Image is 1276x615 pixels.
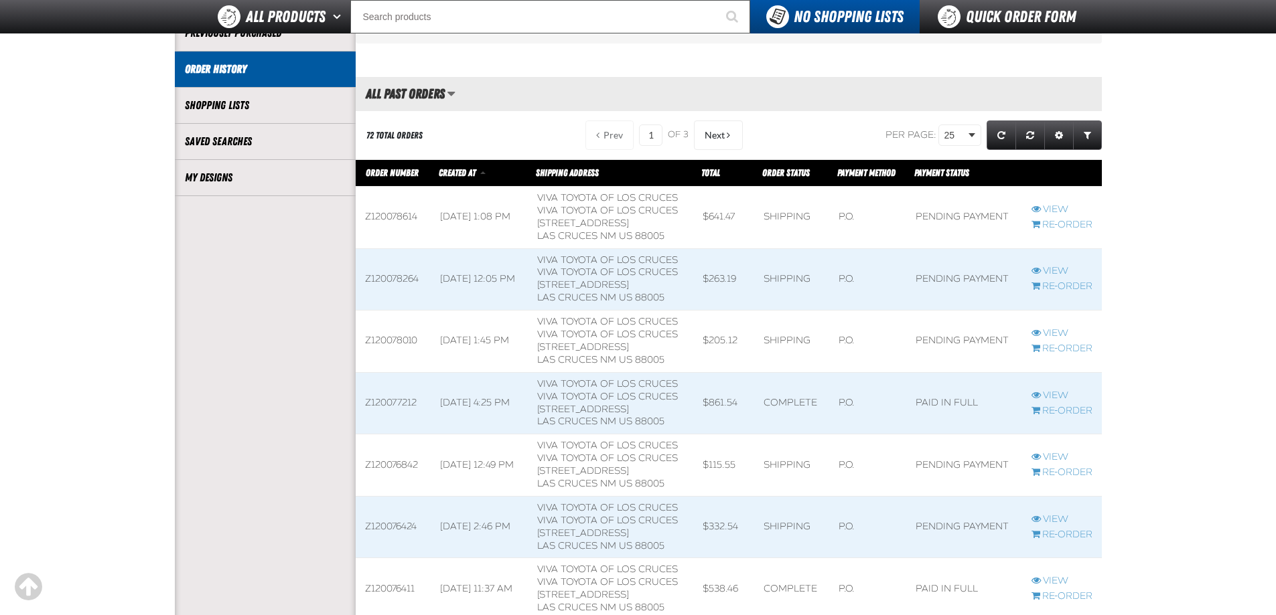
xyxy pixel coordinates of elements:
td: Pending payment [906,311,1022,373]
span: Viva Toyota of Los Cruces [537,329,678,340]
span: LAS CRUCES [537,478,597,489]
a: Re-Order Z120076424 order [1032,529,1092,541]
span: All Products [246,5,326,29]
a: View Z120076842 order [1032,451,1092,464]
span: Viva Toyota of Los Cruces [537,205,678,216]
td: Pending payment [906,496,1022,558]
span: US [619,540,632,551]
td: Shipping [754,187,829,249]
span: LAS CRUCES [537,230,597,242]
span: NM [600,478,616,489]
span: [STREET_ADDRESS] [537,217,629,229]
span: Viva Toyota of Los Cruces [537,452,678,464]
td: $205.12 [693,311,754,373]
h2: All Past Orders [356,86,445,101]
span: LAS CRUCES [537,416,597,427]
a: Refresh grid action [987,120,1016,150]
bdo: 88005 [635,230,664,242]
td: P.O. [829,187,906,249]
a: Order History [185,62,346,77]
a: Order Status [762,167,810,178]
span: [STREET_ADDRESS] [537,589,629,600]
a: View Z120077212 order [1032,389,1092,402]
a: Total [701,167,720,178]
input: Current page number [639,124,662,146]
td: $263.19 [693,248,754,311]
span: Viva Toyota of Los Cruces [537,515,678,526]
span: Payment Status [914,167,969,178]
span: No Shopping Lists [794,7,904,26]
button: Manage grid views. Current view is All Past Orders [447,82,455,105]
th: Row actions [1022,160,1102,187]
span: [STREET_ADDRESS] [537,465,629,476]
a: Re-Order Z120078614 order [1032,219,1092,232]
td: Z120076424 [356,496,431,558]
a: View Z120078010 order [1032,327,1092,340]
td: [DATE] 2:46 PM [431,496,528,558]
td: P.O. [829,434,906,497]
a: Re-Order Z120076842 order [1032,466,1092,479]
td: $861.54 [693,372,754,434]
bdo: 88005 [635,540,664,551]
b: Viva Toyota of Los Cruces [537,316,678,327]
a: Order Number [366,167,419,178]
span: Payment Method [837,167,896,178]
span: US [619,416,632,427]
span: NM [600,602,616,613]
a: View Z120076411 order [1032,575,1092,588]
td: Paid in full [906,372,1022,434]
td: [DATE] 1:45 PM [431,311,528,373]
td: Shipping [754,248,829,311]
b: Viva Toyota of Los Cruces [537,563,678,575]
a: Reset grid action [1015,120,1045,150]
span: Viva Toyota of Los Cruces [537,576,678,588]
bdo: 88005 [635,602,664,613]
span: US [619,478,632,489]
a: Re-Order Z120077212 order [1032,405,1092,418]
td: Pending payment [906,187,1022,249]
td: P.O. [829,311,906,373]
span: [STREET_ADDRESS] [537,341,629,353]
span: US [619,354,632,365]
td: P.O. [829,372,906,434]
span: Viva Toyota of Los Cruces [537,391,678,402]
span: Shipping Address [536,167,599,178]
span: Next Page [705,130,725,141]
a: Re-Order Z120078010 order [1032,343,1092,355]
td: Shipping [754,311,829,373]
span: NM [600,230,616,242]
td: $641.47 [693,187,754,249]
bdo: 88005 [635,354,664,365]
span: NM [600,354,616,365]
a: Expand or Collapse Grid Filters [1073,120,1102,150]
b: Viva Toyota of Los Cruces [537,192,678,203]
a: Re-Order Z120076411 order [1032,590,1092,603]
a: View Z120078614 order [1032,203,1092,216]
a: Created At [439,167,478,178]
div: 72 Total Orders [366,129,423,142]
td: P.O. [829,248,906,311]
td: Z120077212 [356,372,431,434]
span: of 3 [668,129,689,141]
span: LAS CRUCES [537,602,597,613]
td: [DATE] 12:05 PM [431,248,528,311]
td: P.O. [829,496,906,558]
td: Complete [754,372,829,434]
span: [STREET_ADDRESS] [537,527,629,539]
td: Pending payment [906,248,1022,311]
div: Scroll to the top [13,572,43,602]
bdo: 88005 [635,416,664,427]
td: Pending payment [906,434,1022,497]
a: Saved Searches [185,134,346,149]
td: Z120078614 [356,187,431,249]
a: View Z120076424 order [1032,513,1092,526]
span: US [619,602,632,613]
b: Viva Toyota of Los Cruces [537,378,678,389]
span: Created At [439,167,476,178]
span: LAS CRUCES [537,540,597,551]
b: Viva Toyota of Los Cruces [537,502,678,513]
a: View Z120078264 order [1032,265,1092,278]
span: Per page: [885,129,936,141]
span: NM [600,416,616,427]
